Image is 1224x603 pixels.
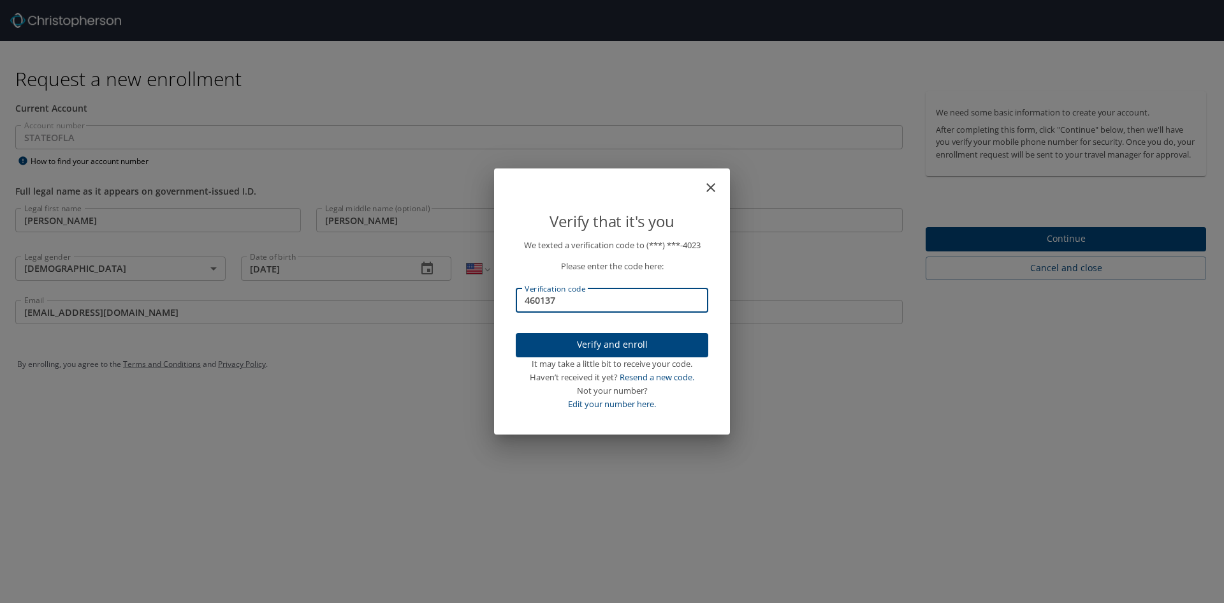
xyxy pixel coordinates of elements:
button: Verify and enroll [516,333,708,358]
p: Verify that it's you [516,209,708,234]
div: Haven’t received it yet? [516,371,708,384]
div: Not your number? [516,384,708,398]
button: close [710,174,725,189]
p: We texted a verification code to (***) ***- 4023 [516,239,708,252]
a: Resend a new code. [620,371,694,383]
p: Please enter the code here: [516,260,708,273]
span: Verify and enroll [526,337,698,353]
a: Edit your number here. [568,398,656,410]
div: It may take a little bit to receive your code. [516,357,708,371]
